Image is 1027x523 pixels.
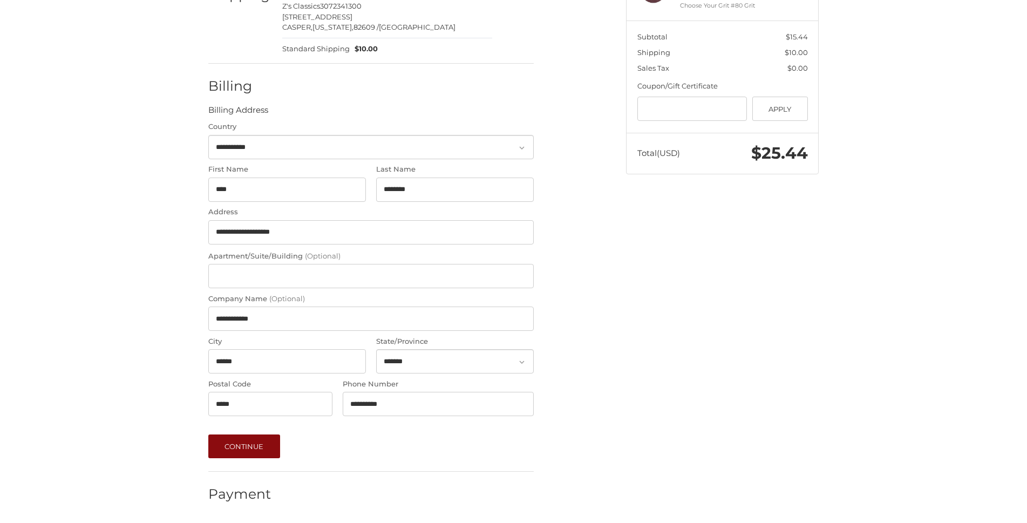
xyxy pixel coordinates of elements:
[680,1,763,10] li: Choose Your Grit #80 Grit
[208,78,271,94] h2: Billing
[269,294,305,303] small: (Optional)
[208,164,366,175] label: First Name
[208,336,366,347] label: City
[751,143,808,163] span: $25.44
[786,32,808,41] span: $15.44
[208,104,268,121] legend: Billing Address
[376,164,534,175] label: Last Name
[305,252,341,260] small: (Optional)
[637,64,669,72] span: Sales Tax
[282,23,312,31] span: CASPER,
[353,23,379,31] span: 82609 /
[379,23,455,31] span: [GEOGRAPHIC_DATA]
[320,2,362,10] span: 3072341300
[376,336,534,347] label: State/Province
[637,97,747,121] input: Gift Certificate or Coupon Code
[282,2,320,10] span: Z's Classics
[282,12,352,21] span: [STREET_ADDRESS]
[208,434,280,458] button: Continue
[343,379,534,390] label: Phone Number
[208,251,534,262] label: Apartment/Suite/Building
[208,486,271,502] h2: Payment
[785,48,808,57] span: $10.00
[637,148,680,158] span: Total (USD)
[350,44,378,55] span: $10.00
[282,44,350,55] span: Standard Shipping
[208,207,534,218] label: Address
[787,64,808,72] span: $0.00
[208,379,332,390] label: Postal Code
[312,23,353,31] span: [US_STATE],
[208,294,534,304] label: Company Name
[208,121,534,132] label: Country
[637,48,670,57] span: Shipping
[637,81,808,92] div: Coupon/Gift Certificate
[752,97,808,121] button: Apply
[637,32,668,41] span: Subtotal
